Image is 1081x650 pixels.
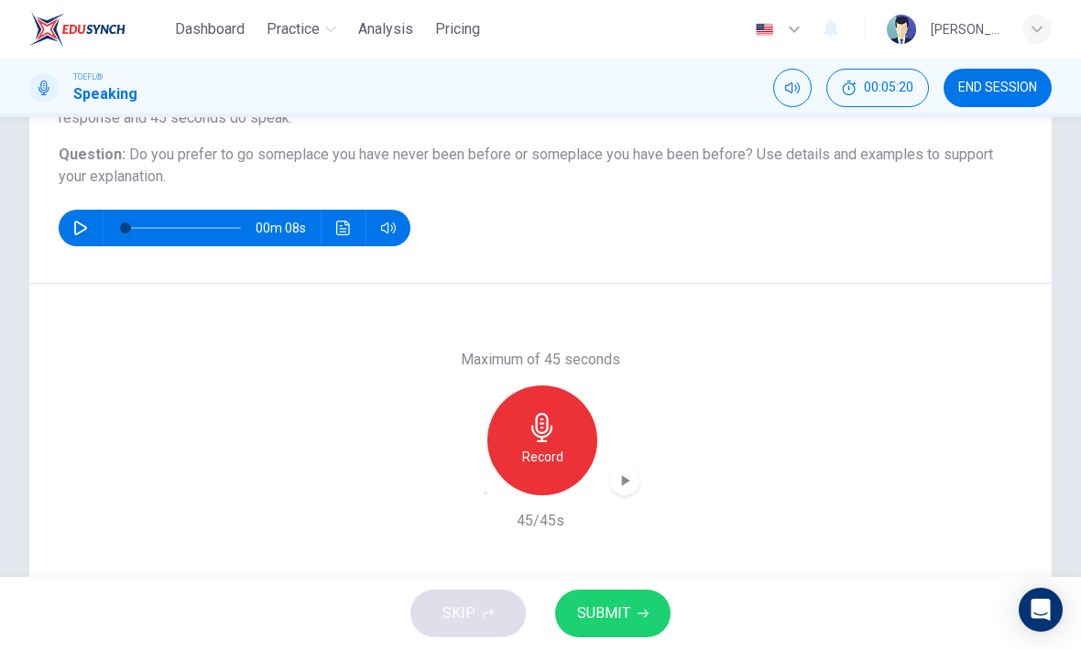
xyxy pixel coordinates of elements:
span: Do you prefer to go someplace you have never been before or someplace you have been before? [129,146,753,163]
a: EduSynch logo [29,11,168,48]
span: Pricing [435,18,480,40]
img: en [753,23,776,37]
button: SUBMIT [555,590,671,637]
div: Mute [773,69,812,107]
span: END SESSION [958,81,1037,95]
span: SUBMIT [577,601,630,626]
button: Dashboard [168,13,252,46]
img: EduSynch logo [29,11,126,48]
div: Hide [826,69,929,107]
button: Pricing [428,13,487,46]
button: Practice [259,13,344,46]
img: Profile picture [887,15,916,44]
button: Record [487,385,597,495]
span: 00:05:20 [864,81,913,95]
span: 00m 08s [256,210,321,246]
h6: Question : [59,144,1022,188]
h6: Record [522,446,563,468]
h6: 45/45s [517,510,564,532]
div: [PERSON_NAME] [931,18,1000,40]
span: Practice [267,18,320,40]
h6: Maximum of 45 seconds [461,349,620,371]
button: Click to see the audio transcription [329,210,358,246]
button: END SESSION [944,69,1052,107]
span: Dashboard [175,18,245,40]
span: Analysis [358,18,413,40]
button: 00:05:20 [826,69,929,107]
span: TOEFL® [73,70,103,83]
h1: Speaking [73,83,137,105]
button: Analysis [351,13,420,46]
div: Open Intercom Messenger [1019,588,1063,632]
